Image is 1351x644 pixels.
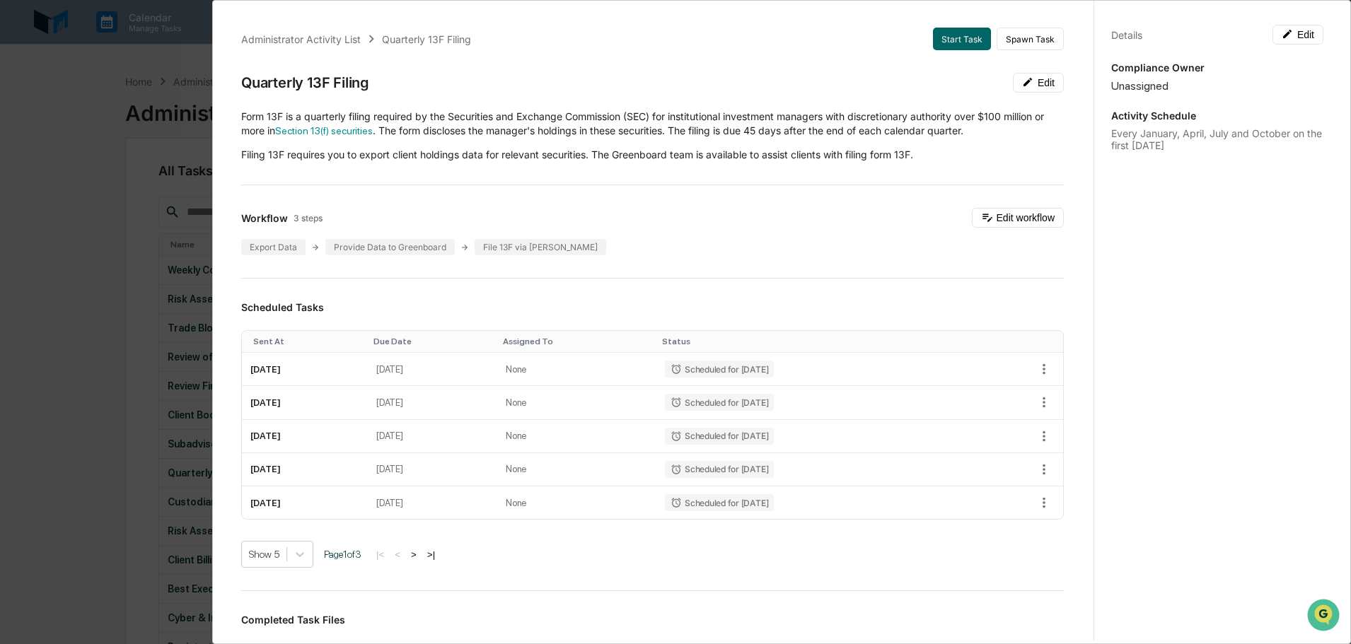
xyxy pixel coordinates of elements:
div: Administrator Activity List [241,33,361,45]
button: |< [372,549,388,561]
a: Section 13(f) securities [275,125,373,136]
span: Pylon [141,240,171,250]
button: < [390,549,405,561]
a: 🗄️Attestations [97,172,181,198]
a: 🔎Data Lookup [8,199,95,225]
a: Powered byPylon [100,239,171,250]
td: [DATE] [368,420,497,453]
h3: Scheduled Tasks [241,301,1064,313]
td: [DATE] [368,353,497,386]
a: 🖐️Preclearance [8,172,97,198]
td: [DATE] [242,486,368,519]
button: Start Task [933,28,991,50]
span: Workflow [241,212,288,224]
h3: Completed Task Files [241,614,1064,626]
div: We're available if you need us! [48,122,179,134]
button: > [407,549,421,561]
div: Scheduled for [DATE] [665,361,774,377]
div: Scheduled for [DATE] [665,394,774,411]
div: Scheduled for [DATE] [665,428,774,445]
div: Toggle SortBy [253,336,362,346]
span: Preclearance [28,178,91,192]
div: Toggle SortBy [503,336,651,346]
p: Form 13F is a quarterly filing required by the Securities and Exchange Commission (SEC) for insti... [241,110,1064,138]
div: Toggle SortBy [373,336,492,346]
td: None [497,386,656,419]
div: 🗄️ [103,180,114,191]
img: 1746055101610-c473b297-6a78-478c-a979-82029cc54cd1 [14,108,40,134]
p: Activity Schedule [1111,110,1323,122]
p: Compliance Owner [1111,62,1323,74]
td: [DATE] [368,386,497,419]
p: How can we help? [14,30,257,52]
div: 🖐️ [14,180,25,191]
div: Details [1111,29,1142,41]
button: Edit [1013,73,1064,93]
p: Filing 13F requires you to export client holdings data for relevant securities. The Greenboard te... [241,148,1064,162]
td: [DATE] [242,420,368,453]
div: Start new chat [48,108,232,122]
td: [DATE] [368,486,497,519]
div: Scheduled for [DATE] [665,461,774,478]
div: Provide Data to Greenboard [325,239,455,255]
button: Start new chat [240,112,257,129]
div: Quarterly 13F Filing [241,74,369,91]
td: [DATE] [242,453,368,486]
button: >| [423,549,439,561]
td: None [497,486,656,519]
iframe: Open customer support [1306,597,1344,636]
div: Toggle SortBy [662,336,963,346]
span: Attestations [117,178,175,192]
td: None [497,453,656,486]
td: None [497,420,656,453]
div: Quarterly 13F Filing [382,33,471,45]
td: [DATE] [368,453,497,486]
div: 🔎 [14,206,25,218]
td: [DATE] [242,386,368,419]
div: Export Data [241,239,306,255]
div: File 13F via [PERSON_NAME] [475,239,606,255]
button: Edit workflow [972,208,1064,228]
span: Page 1 of 3 [324,549,361,560]
div: Scheduled for [DATE] [665,494,774,511]
span: Data Lookup [28,205,89,219]
button: Edit [1272,25,1323,45]
span: 3 steps [294,213,323,223]
td: None [497,353,656,386]
button: Spawn Task [997,28,1064,50]
div: Unassigned [1111,79,1323,93]
div: Every January, April, July and October on the first [DATE] [1111,127,1323,151]
td: [DATE] [242,353,368,386]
